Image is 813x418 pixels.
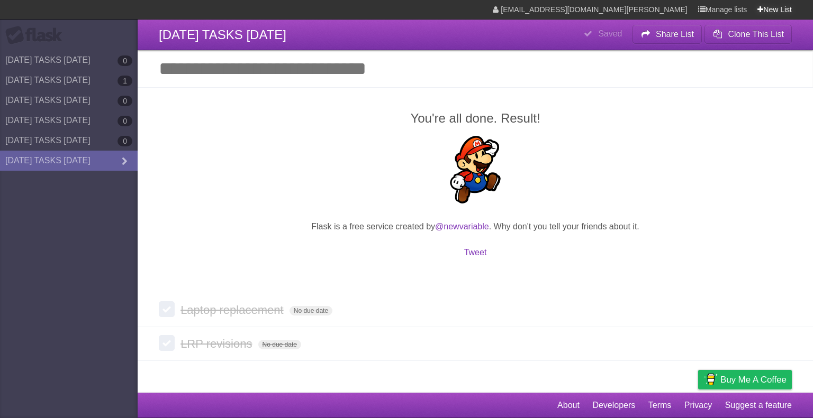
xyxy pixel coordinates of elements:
[118,116,132,126] b: 0
[557,395,580,415] a: About
[159,301,175,317] label: Done
[684,395,712,415] a: Privacy
[728,30,784,39] b: Clone This List
[698,370,792,389] a: Buy me a coffee
[118,76,132,86] b: 1
[720,370,787,389] span: Buy me a coffee
[258,340,301,349] span: No due date
[656,30,694,39] b: Share List
[464,248,487,257] a: Tweet
[159,335,175,351] label: Done
[118,136,132,146] b: 0
[180,303,286,317] span: Laptop replacement
[180,337,255,350] span: LRP revisions
[725,395,792,415] a: Suggest a feature
[704,25,792,44] button: Clone This List
[648,395,672,415] a: Terms
[441,136,509,203] img: Super Mario
[435,222,489,231] a: @newvariable
[118,55,132,66] b: 0
[118,96,132,106] b: 0
[290,306,332,315] span: No due date
[159,27,286,42] span: [DATE] TASKS [DATE]
[633,25,702,44] button: Share List
[598,29,622,38] b: Saved
[703,370,718,388] img: Buy me a coffee
[159,220,792,233] p: Flask is a free service created by . Why don't you tell your friends about it.
[5,26,69,45] div: Flask
[159,109,792,128] h2: You're all done. Result!
[592,395,635,415] a: Developers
